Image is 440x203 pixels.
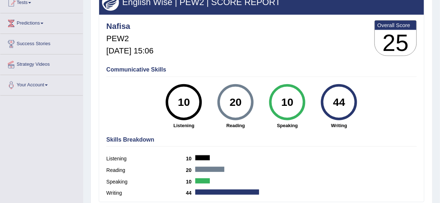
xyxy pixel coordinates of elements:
h5: [DATE] 15:06 [106,47,153,55]
b: 20 [186,167,195,173]
strong: Listening [162,122,206,129]
div: 20 [223,87,249,117]
b: 44 [186,190,195,196]
label: Speaking [106,178,186,186]
strong: Speaking [265,122,310,129]
h4: Nafisa [106,22,153,31]
a: Success Stories [0,34,83,52]
b: 10 [186,179,195,185]
h5: PEW2 [106,34,153,43]
strong: Reading [213,122,258,129]
div: 44 [326,87,352,117]
h4: Skills Breakdown [106,137,417,143]
label: Listening [106,155,186,163]
b: Overall Score [377,22,414,28]
div: 10 [171,87,197,117]
a: Predictions [0,13,83,31]
a: Strategy Videos [0,55,83,73]
b: 10 [186,156,195,161]
h4: Communicative Skills [106,66,417,73]
label: Writing [106,189,186,197]
a: Your Account [0,75,83,93]
label: Reading [106,167,186,174]
strong: Writing [317,122,361,129]
div: 10 [274,87,301,117]
h3: 25 [375,30,416,56]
